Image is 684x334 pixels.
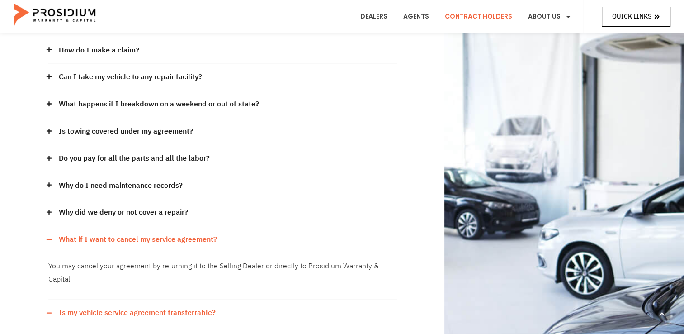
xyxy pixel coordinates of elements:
[59,306,216,320] a: Is my vehicle service agreement transferrable?
[602,7,670,26] a: Quick Links
[48,145,397,172] div: Do you pay for all the parts and all the labor?
[59,98,259,111] a: What happens if I breakdown on a weekend or out of state?
[59,206,188,219] a: Why did we deny or not cover a repair?
[59,125,193,138] a: Is towing covered under my agreement?
[59,152,210,165] a: Do you pay for all the parts and all the labor?
[59,44,139,57] a: How do I make a claim?
[59,233,217,246] a: What if I want to cancel my service agreement?
[48,300,397,326] div: Is my vehicle service agreement transferrable?
[48,118,397,145] div: Is towing covered under my agreement?
[48,172,397,200] div: Why do I need maintenance records?
[48,37,397,64] div: How do I make a claim?
[48,64,397,91] div: Can I take my vehicle to any repair facility?
[48,199,397,226] div: Why did we deny or not cover a repair?
[48,253,397,300] div: What if I want to cancel my service agreement?
[612,11,651,22] span: Quick Links
[48,91,397,118] div: What happens if I breakdown on a weekend or out of state?
[48,260,397,286] p: You may cancel your agreement by returning it to the Selling Dealer or directly to Prosidium Warr...
[48,226,397,253] div: What if I want to cancel my service agreement?
[59,179,183,192] a: Why do I need maintenance records?
[59,71,202,84] a: Can I take my vehicle to any repair facility?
